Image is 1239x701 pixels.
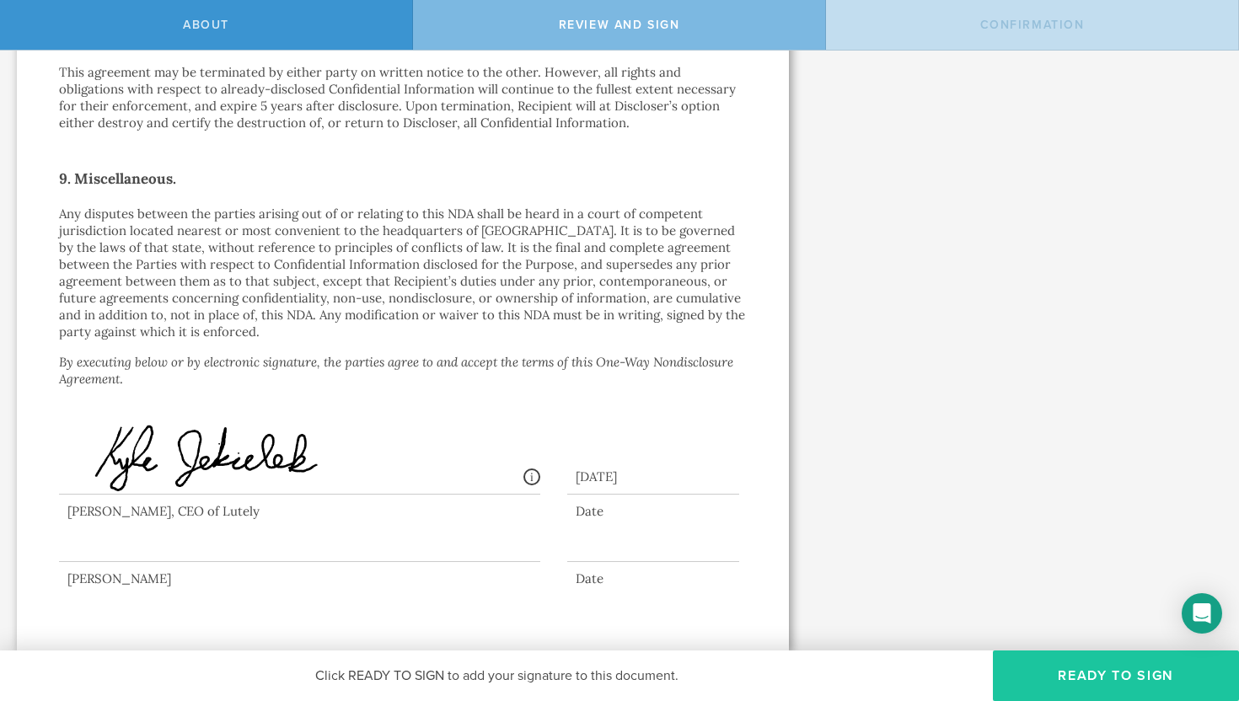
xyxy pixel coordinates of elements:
div: [PERSON_NAME] [59,570,540,587]
div: Date [567,570,739,587]
span: About [183,18,229,32]
h2: 9. Miscellaneous. [59,165,747,192]
p: . [59,354,747,388]
p: This agreement may be terminated by either party on written notice to the other. However, all rig... [59,64,747,131]
button: Ready to Sign [993,650,1239,701]
img: H33si0DFthkMAAAAAElFTkSuQmCC [67,409,393,498]
span: Review and sign [559,18,680,32]
p: Any disputes between the parties arising out of or relating to this NDA shall be heard in a court... [59,206,747,340]
div: [DATE] [567,452,739,495]
div: Open Intercom Messenger [1182,593,1222,634]
span: Confirmation [980,18,1085,32]
i: By executing below or by electronic signature, the parties agree to and accept the terms of this ... [59,354,733,387]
